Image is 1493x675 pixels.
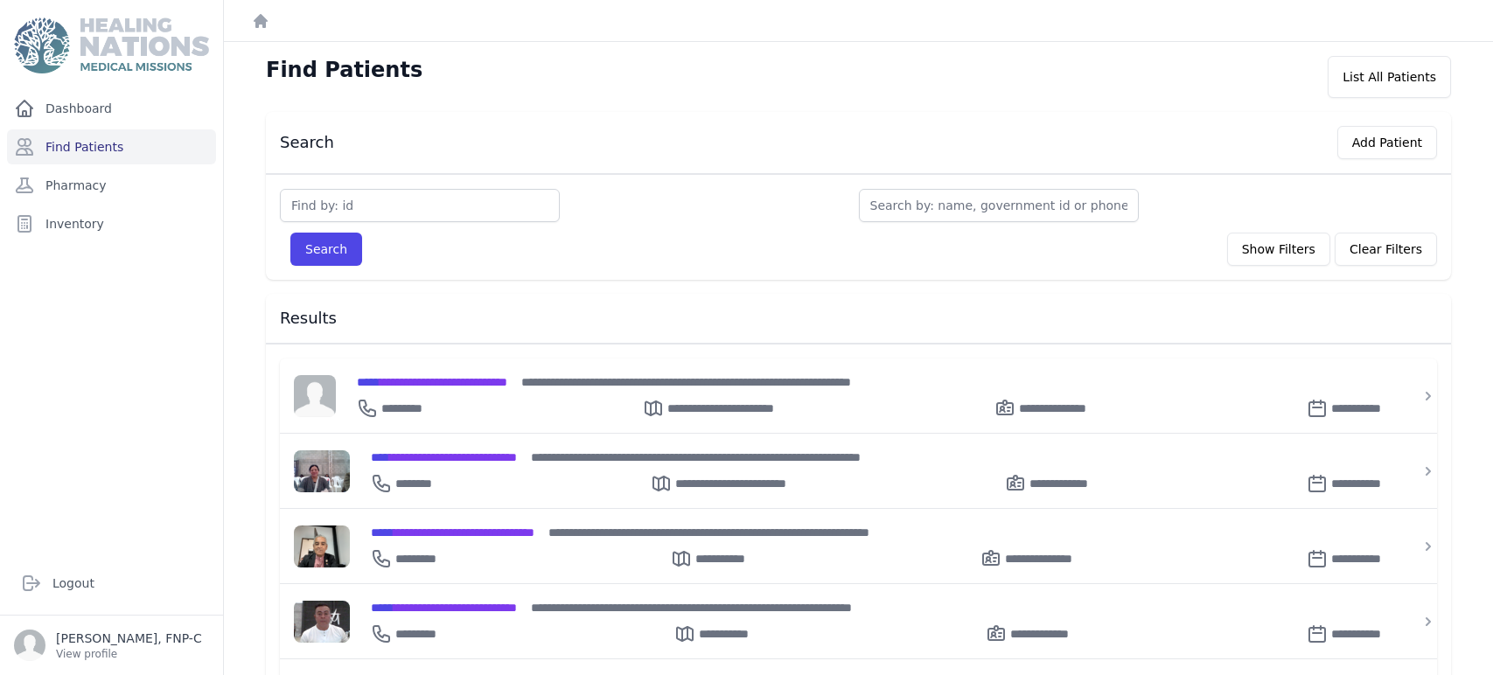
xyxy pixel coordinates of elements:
a: Find Patients [7,129,216,164]
a: Logout [14,566,209,601]
p: View profile [56,647,202,661]
a: Dashboard [7,91,216,126]
img: Medical Missions EMR [14,17,208,73]
img: vDE3AAAAJXRFWHRkYXRlOm1vZGlmeQAyMDI1LTA2LTIzVDIxOjI5OjAwKzAwOjAwzuGJiwAAAABJRU5ErkJggg== [294,525,350,567]
img: AR+tRFzBBU7dAAAAJXRFWHRkYXRlOmNyZWF0ZQAyMDI0LTAyLTIzVDE2OjU5OjM0KzAwOjAwExVN5QAAACV0RVh0ZGF0ZTptb... [294,601,350,643]
img: ZrzjbAcN3TXD2h394lhzgCYp5GXrxnECo3zmNoq+P8DcYupV1B3BKgAAAAldEVYdGRhdGU6Y3JlYXRlADIwMjQtMDItMjNUMT... [294,450,350,492]
input: Find by: id [280,189,560,222]
h3: Results [280,308,1437,329]
p: [PERSON_NAME], FNP-C [56,630,202,647]
button: Show Filters [1227,233,1330,266]
a: [PERSON_NAME], FNP-C View profile [14,630,209,661]
img: person-242608b1a05df3501eefc295dc1bc67a.jpg [294,375,336,417]
button: Search [290,233,362,266]
button: Clear Filters [1335,233,1437,266]
input: Search by: name, government id or phone [859,189,1139,222]
h3: Search [280,132,334,153]
a: Inventory [7,206,216,241]
div: List All Patients [1328,56,1451,98]
a: Pharmacy [7,168,216,203]
button: Add Patient [1337,126,1437,159]
h1: Find Patients [266,56,422,84]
